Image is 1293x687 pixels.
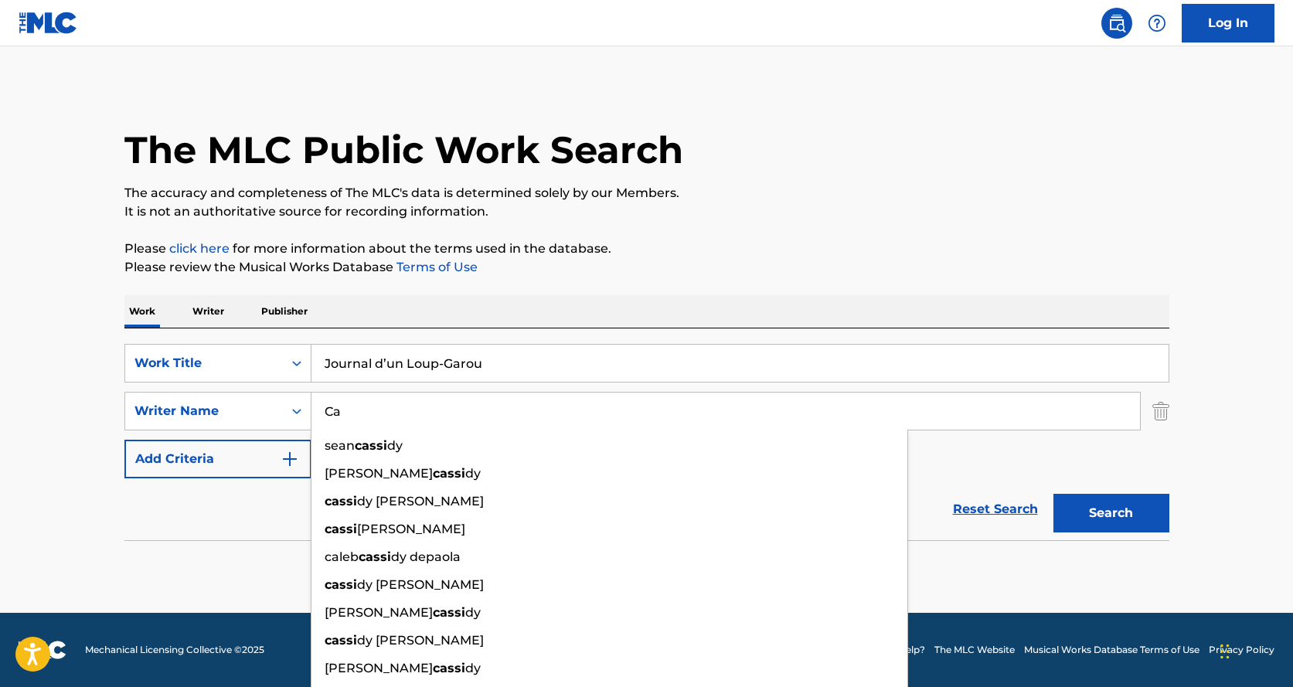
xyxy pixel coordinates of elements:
[124,127,683,173] h1: The MLC Public Work Search
[124,258,1169,277] p: Please review the Musical Works Database
[325,522,357,536] strong: cassi
[188,295,229,328] p: Writer
[325,577,357,592] strong: cassi
[134,354,274,372] div: Work Title
[325,438,355,453] span: sean
[357,577,484,592] span: dy [PERSON_NAME]
[393,260,478,274] a: Terms of Use
[1148,14,1166,32] img: help
[124,184,1169,202] p: The accuracy and completeness of The MLC's data is determined solely by our Members.
[945,492,1046,526] a: Reset Search
[124,295,160,328] p: Work
[433,661,465,675] strong: cassi
[1024,643,1199,657] a: Musical Works Database Terms of Use
[1053,494,1169,532] button: Search
[281,450,299,468] img: 9d2ae6d4665cec9f34b9.svg
[391,549,461,564] span: dy depaola
[359,549,391,564] strong: cassi
[325,605,433,620] span: [PERSON_NAME]
[433,605,465,620] strong: cassi
[355,438,387,453] strong: cassi
[134,402,274,420] div: Writer Name
[325,466,433,481] span: [PERSON_NAME]
[357,522,465,536] span: [PERSON_NAME]
[85,643,264,657] span: Mechanical Licensing Collective © 2025
[325,661,433,675] span: [PERSON_NAME]
[465,605,481,620] span: dy
[1216,613,1293,687] iframe: Chat Widget
[124,240,1169,258] p: Please for more information about the terms used in the database.
[934,643,1015,657] a: The MLC Website
[1152,392,1169,430] img: Delete Criterion
[124,202,1169,221] p: It is not an authoritative source for recording information.
[325,633,357,648] strong: cassi
[1182,4,1274,43] a: Log In
[124,344,1169,540] form: Search Form
[433,466,465,481] strong: cassi
[357,633,484,648] span: dy [PERSON_NAME]
[1101,8,1132,39] a: Public Search
[1108,14,1126,32] img: search
[387,438,403,453] span: dy
[169,241,230,256] a: click here
[465,661,481,675] span: dy
[19,641,66,659] img: logo
[325,494,357,508] strong: cassi
[124,440,311,478] button: Add Criteria
[357,494,484,508] span: dy [PERSON_NAME]
[1142,8,1172,39] div: Help
[1209,643,1274,657] a: Privacy Policy
[325,549,359,564] span: caleb
[19,12,78,34] img: MLC Logo
[465,466,481,481] span: dy
[1220,628,1230,675] div: Drag
[257,295,312,328] p: Publisher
